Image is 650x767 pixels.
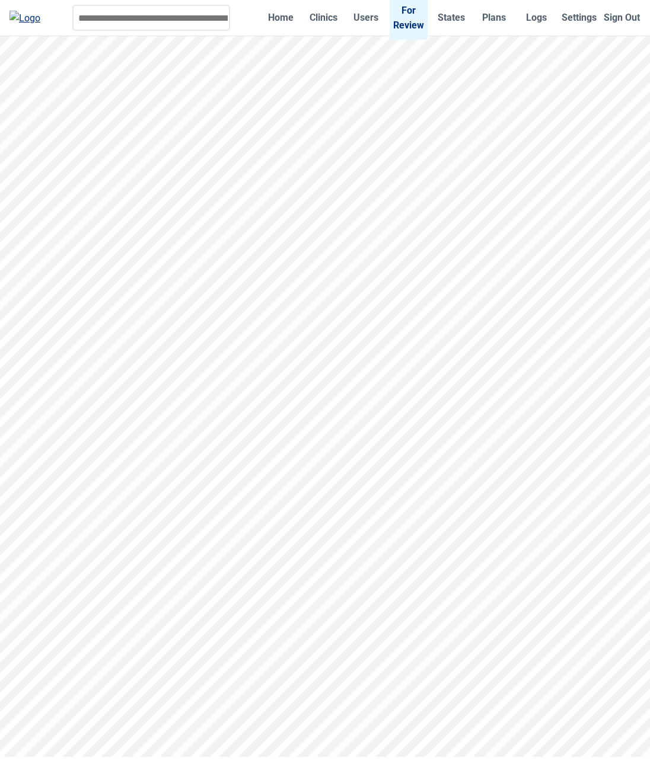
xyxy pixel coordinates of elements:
a: Users [347,3,385,32]
a: Settings [560,3,598,32]
a: Logs [518,3,556,32]
a: Clinics [304,3,342,32]
img: Logo [9,11,40,25]
a: Home [262,3,300,32]
button: Sign Out [603,3,641,32]
a: Plans [475,3,513,32]
a: States [432,3,470,32]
